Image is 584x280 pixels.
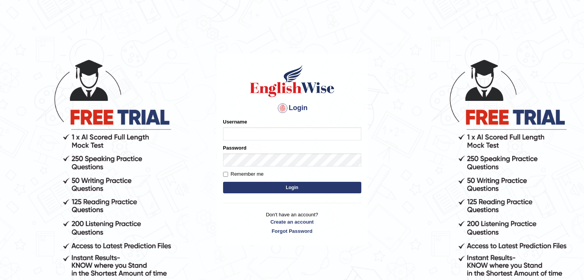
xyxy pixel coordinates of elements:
a: Forgot Password [223,227,361,235]
a: Create an account [223,218,361,226]
img: Logo of English Wise sign in for intelligent practice with AI [248,64,336,98]
h4: Login [223,102,361,114]
button: Login [223,182,361,193]
p: Don't have an account? [223,211,361,235]
label: Remember me [223,170,264,178]
label: Password [223,144,247,152]
label: Username [223,118,247,125]
input: Remember me [223,172,228,177]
